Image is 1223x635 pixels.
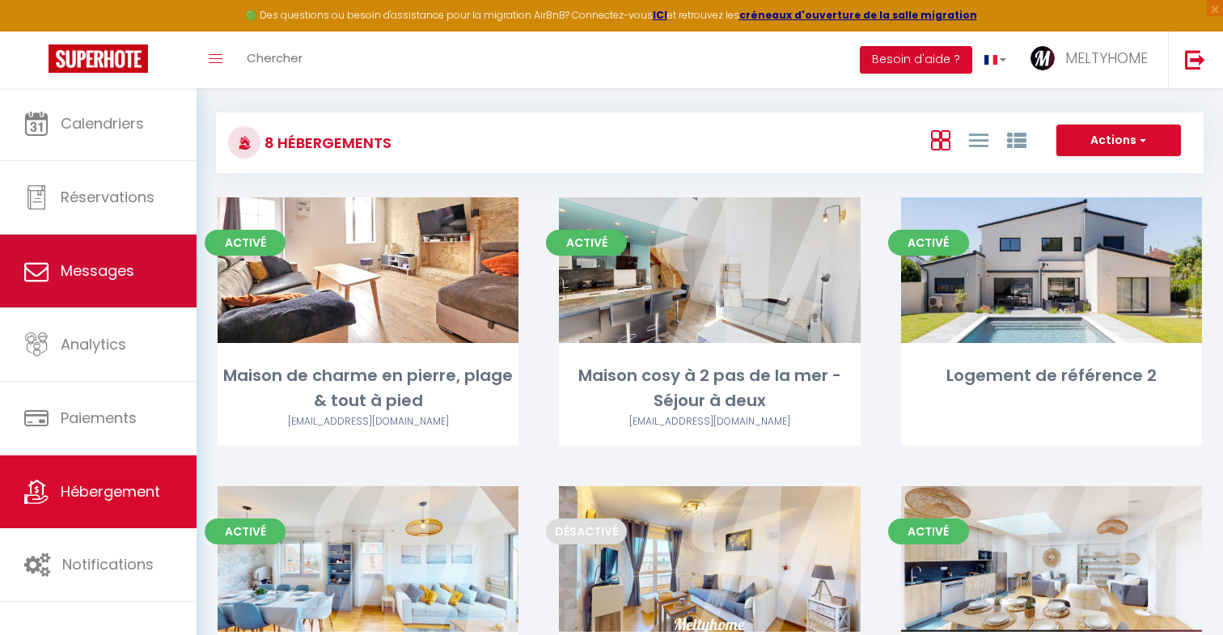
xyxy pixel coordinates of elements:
[260,125,391,161] h3: 8 Hébergements
[559,363,860,414] div: Maison cosy à 2 pas de la mer - Séjour à deux
[546,230,627,256] span: Activé
[860,46,972,74] button: Besoin d'aide ?
[205,519,286,544] span: Activé
[61,260,134,281] span: Messages
[931,126,950,153] a: Vue en Box
[1007,126,1026,153] a: Vue par Groupe
[888,230,969,256] span: Activé
[1065,48,1148,68] span: MELTYHOME
[61,334,126,354] span: Analytics
[969,126,988,153] a: Vue en Liste
[1056,125,1181,157] button: Actions
[61,187,154,207] span: Réservations
[901,363,1202,388] div: Logement de référence 2
[49,44,148,73] img: Super Booking
[247,49,303,66] span: Chercher
[13,6,61,55] button: Ouvrir le widget de chat LiveChat
[559,414,860,430] div: Airbnb
[61,481,160,502] span: Hébergement
[205,230,286,256] span: Activé
[218,363,518,414] div: Maison de charme en pierre, plage & tout à pied
[888,519,969,544] span: Activé
[653,8,667,22] a: ICI
[1018,32,1168,88] a: ... MELTYHOME
[1030,46,1055,70] img: ...
[546,519,627,544] span: Désactivé
[739,8,977,22] a: créneaux d'ouverture de la salle migration
[61,113,144,133] span: Calendriers
[235,32,315,88] a: Chercher
[62,554,154,574] span: Notifications
[61,408,137,428] span: Paiements
[1185,49,1205,70] img: logout
[218,414,518,430] div: Airbnb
